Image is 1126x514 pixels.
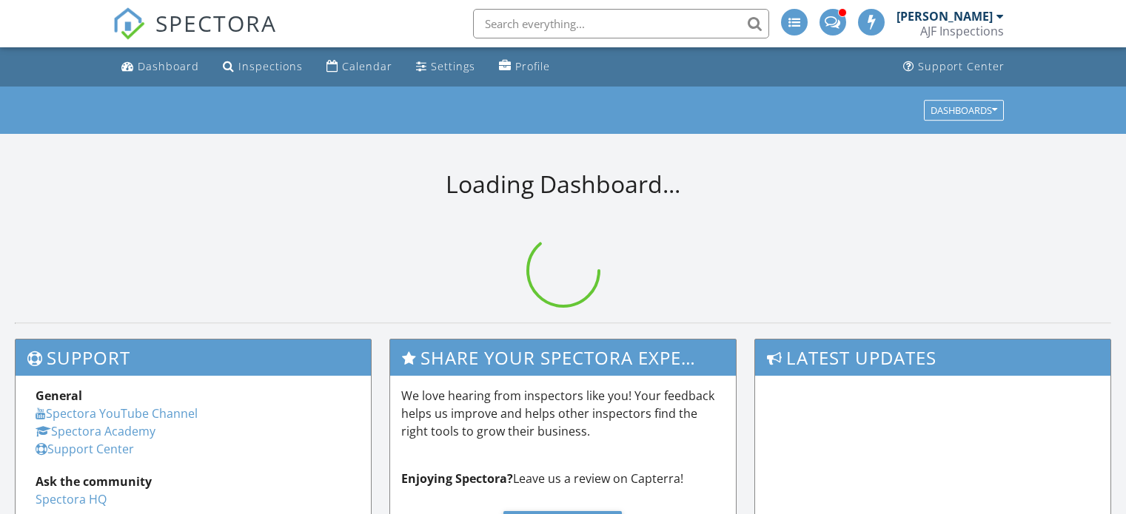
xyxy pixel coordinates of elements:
strong: General [36,388,82,404]
div: Inspections [238,59,303,73]
div: Settings [431,59,475,73]
h3: Latest Updates [755,339,1110,376]
strong: Enjoying Spectora? [401,470,513,487]
a: Spectora Academy [36,423,155,439]
a: Support Center [36,441,134,457]
a: Support Center [897,53,1011,81]
h3: Share Your Spectora Experience [390,339,737,376]
button: Dashboards [924,100,1004,121]
div: Dashboard [138,59,199,73]
a: Settings [410,53,481,81]
p: We love hearing from inspectors like you! Your feedback helps us improve and helps other inspecto... [401,387,725,440]
div: Profile [515,59,550,73]
a: SPECTORA [113,20,277,51]
h3: Support [16,339,371,376]
a: Spectora YouTube Channel [36,405,198,422]
a: Dashboard [115,53,205,81]
img: The Best Home Inspection Software - Spectora [113,7,145,40]
span: SPECTORA [155,7,277,38]
div: Calendar [342,59,392,73]
input: Search everything... [473,9,769,38]
a: Profile [493,53,556,81]
a: Inspections [217,53,309,81]
a: Spectora HQ [36,491,107,507]
div: Ask the community [36,473,351,490]
a: Calendar [321,53,398,81]
div: Dashboards [931,105,997,115]
div: [PERSON_NAME] [897,9,993,24]
div: AJF Inspections [920,24,1004,38]
div: Support Center [918,59,1005,73]
p: Leave us a review on Capterra! [401,470,725,487]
